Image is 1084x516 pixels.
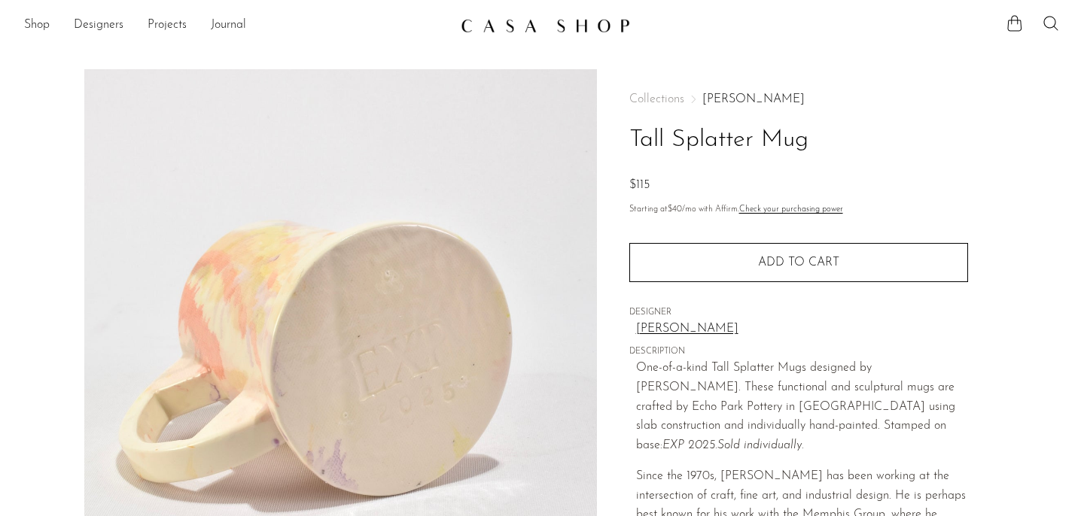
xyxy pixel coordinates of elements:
[629,203,968,217] p: Starting at /mo with Affirm.
[758,256,839,269] span: Add to cart
[629,243,968,282] button: Add to cart
[629,121,968,159] h1: Tall Splatter Mug
[211,16,246,35] a: Journal
[702,93,805,105] a: [PERSON_NAME]
[629,93,968,105] nav: Breadcrumbs
[717,439,804,451] span: Sold individually.
[24,13,449,38] nav: Desktop navigation
[662,439,804,451] em: EXP 2025.
[24,16,50,35] a: Shop
[24,13,449,38] ul: NEW HEADER MENU
[148,16,187,35] a: Projects
[636,359,968,455] p: One-of-a-kind Tall Splatter Mugs designed by [PERSON_NAME]. These functional and sculptural mugs ...
[668,205,682,214] span: $40
[74,16,123,35] a: Designers
[636,320,968,339] a: [PERSON_NAME]
[629,345,968,359] span: DESCRIPTION
[739,205,843,214] a: Check your purchasing power - Learn more about Affirm Financing (opens in modal)
[629,93,684,105] span: Collections
[629,179,650,191] span: $115
[629,306,968,320] span: DESIGNER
